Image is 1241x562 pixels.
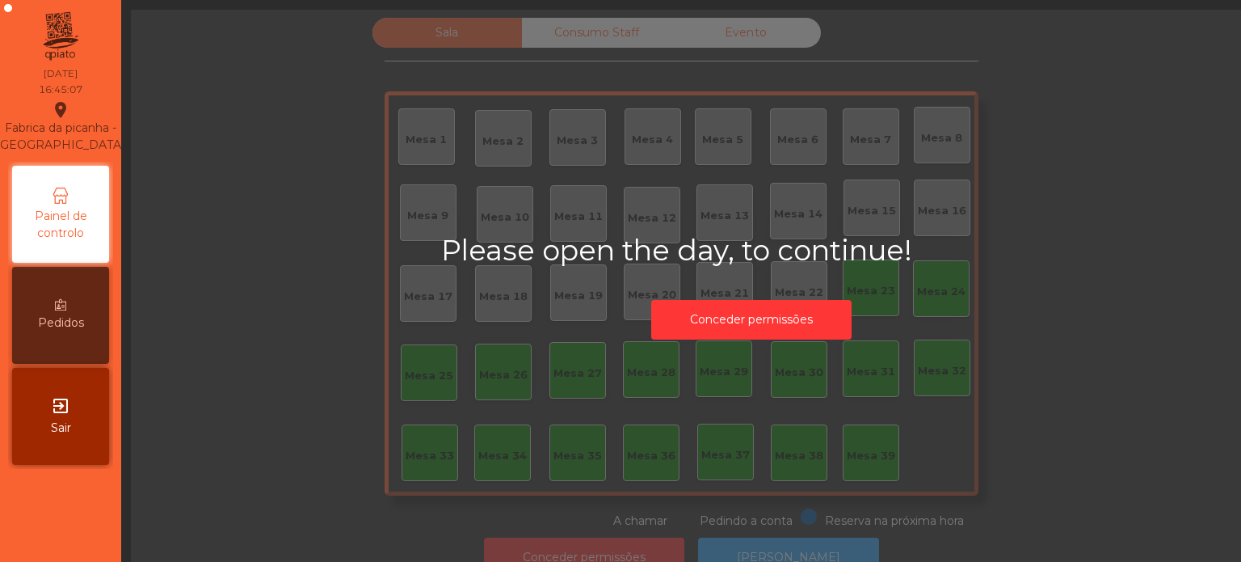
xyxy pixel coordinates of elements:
[38,315,84,332] span: Pedidos
[44,66,78,81] div: [DATE]
[51,396,70,416] i: exit_to_app
[441,234,1062,268] h2: Please open the day, to continue!
[39,82,82,97] div: 16:45:07
[651,300,852,340] button: Conceder permissões
[51,100,70,120] i: location_on
[40,8,80,65] img: qpiato
[16,208,105,242] span: Painel de controlo
[51,420,71,437] span: Sair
